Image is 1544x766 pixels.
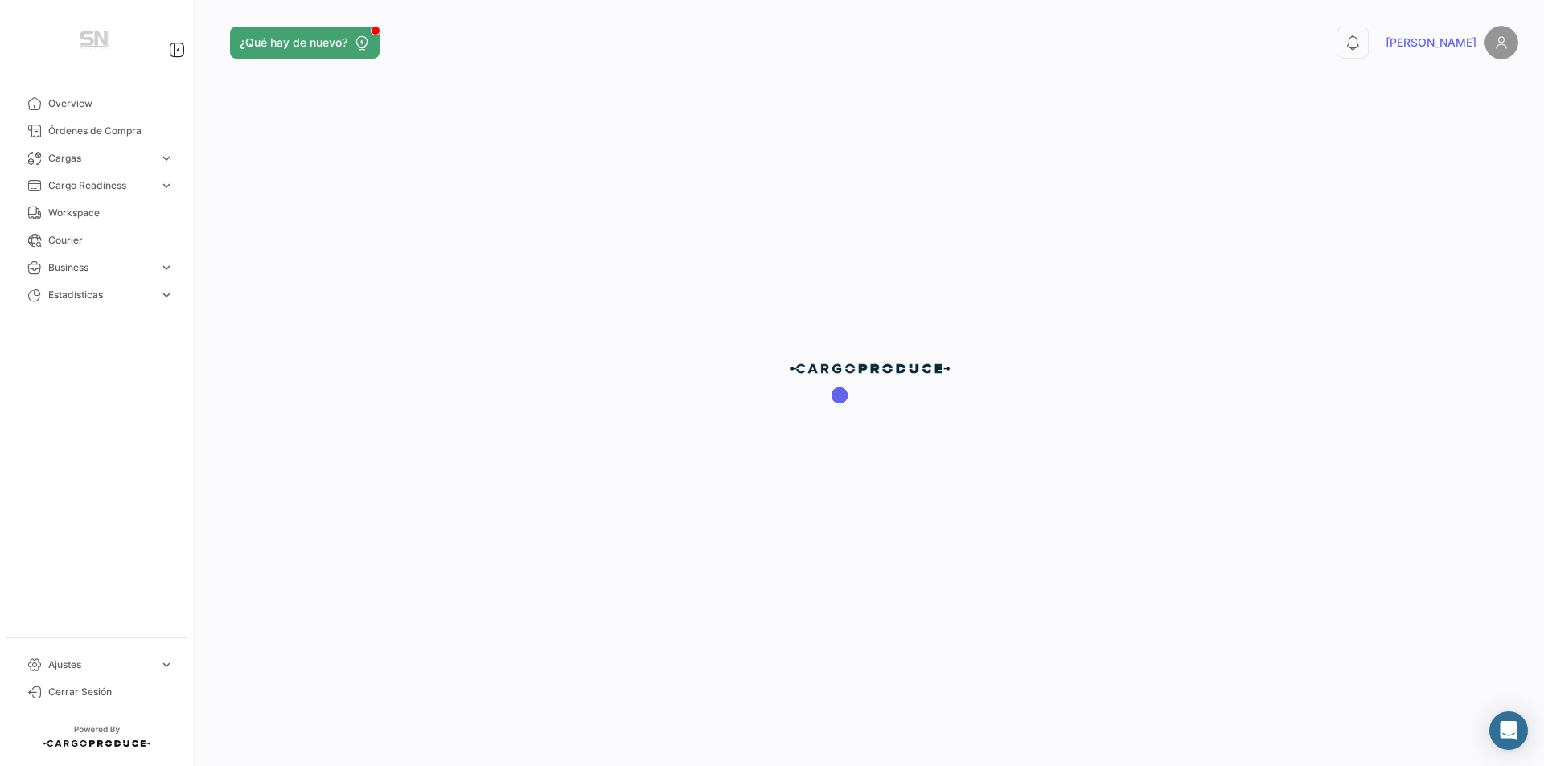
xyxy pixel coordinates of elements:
span: Ajustes [48,657,153,672]
span: Courier [48,233,174,248]
span: Estadísticas [48,288,153,302]
span: Cerrar Sesión [48,685,174,699]
span: Cargo Readiness [48,178,153,193]
span: Overview [48,96,174,111]
a: Órdenes de Compra [13,117,180,145]
span: expand_more [159,151,174,166]
a: Workspace [13,199,180,227]
span: Business [48,260,153,275]
span: expand_more [159,288,174,302]
span: expand_more [159,260,174,275]
span: Workspace [48,206,174,220]
img: Manufactura+Logo.png [56,19,137,64]
img: cp-blue.png [790,363,951,375]
span: Órdenes de Compra [48,124,174,138]
span: expand_more [159,657,174,672]
span: Cargas [48,151,153,166]
a: Courier [13,227,180,254]
a: Overview [13,90,180,117]
span: expand_more [159,178,174,193]
div: Abrir Intercom Messenger [1489,711,1528,750]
